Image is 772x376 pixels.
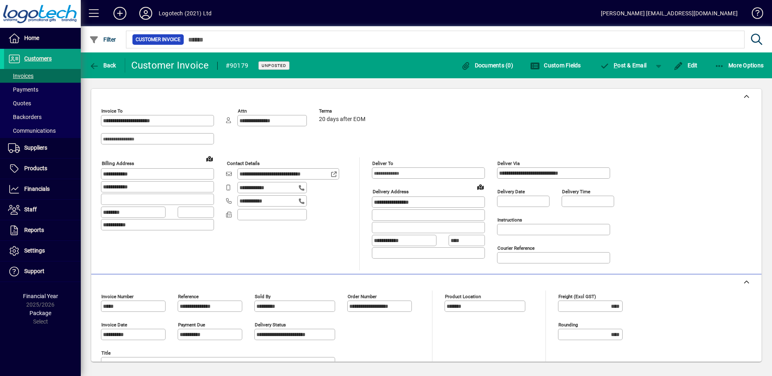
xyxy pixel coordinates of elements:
span: Settings [24,247,45,254]
span: P [614,62,617,69]
a: Financials [4,179,81,199]
mat-label: Freight (excl GST) [558,294,596,299]
mat-label: Sold by [255,294,271,299]
span: Package [29,310,51,316]
mat-label: Reference [178,294,199,299]
mat-label: Rounding [558,322,578,328]
span: 20 days after EOM [319,116,365,123]
a: View on map [203,152,216,165]
a: Settings [4,241,81,261]
a: Support [4,261,81,282]
span: Communications [8,127,56,134]
button: Filter [87,32,118,47]
mat-label: Invoice number [101,294,134,299]
span: Customer Invoice [136,36,180,44]
div: Logotech (2021) Ltd [159,7,212,20]
mat-label: Deliver To [372,161,393,166]
span: Back [89,62,116,69]
mat-label: Attn [238,108,247,114]
mat-label: Delivery date [497,189,525,194]
mat-label: Deliver via [497,161,520,166]
span: Quotes [8,100,31,107]
span: Payments [8,86,38,93]
div: [PERSON_NAME] [EMAIL_ADDRESS][DOMAIN_NAME] [601,7,738,20]
mat-label: Invoice date [101,322,127,328]
span: Reports [24,227,44,233]
a: Invoices [4,69,81,83]
span: Custom Fields [530,62,581,69]
span: Documents (0) [461,62,513,69]
mat-label: Product location [445,294,481,299]
span: Financial Year [23,293,58,299]
span: Customers [24,55,52,62]
span: Home [24,35,39,41]
a: Suppliers [4,138,81,158]
span: Unposted [262,63,286,68]
span: Support [24,268,44,274]
button: Add [107,6,133,21]
a: Communications [4,124,81,138]
mat-label: Instructions [497,217,522,223]
mat-label: Delivery time [562,189,590,194]
span: Terms [319,109,367,114]
button: Back [87,58,118,73]
mat-label: Title [101,350,111,356]
a: Backorders [4,110,81,124]
span: Invoices [8,73,34,79]
a: Knowledge Base [746,2,762,28]
app-page-header-button: Back [81,58,125,73]
span: Staff [24,206,37,213]
span: Suppliers [24,144,47,151]
span: Filter [89,36,116,43]
span: Products [24,165,47,171]
a: Home [4,28,81,48]
a: Products [4,159,81,179]
button: Custom Fields [528,58,583,73]
mat-label: Invoice To [101,108,123,114]
div: Customer Invoice [131,59,209,72]
a: View on map [474,180,487,193]
a: Payments [4,83,81,96]
a: Staff [4,200,81,220]
div: #90179 [226,59,249,72]
span: Edit [673,62,698,69]
button: More Options [713,58,766,73]
button: Documents (0) [459,58,515,73]
mat-label: Courier Reference [497,245,535,251]
a: Quotes [4,96,81,110]
span: Backorders [8,114,42,120]
a: Reports [4,220,81,240]
button: Post & Email [596,58,651,73]
button: Profile [133,6,159,21]
mat-label: Payment due [178,322,205,328]
span: ost & Email [600,62,647,69]
span: Financials [24,186,50,192]
span: More Options [715,62,764,69]
mat-label: Delivery status [255,322,286,328]
button: Edit [671,58,700,73]
mat-label: Order number [348,294,377,299]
